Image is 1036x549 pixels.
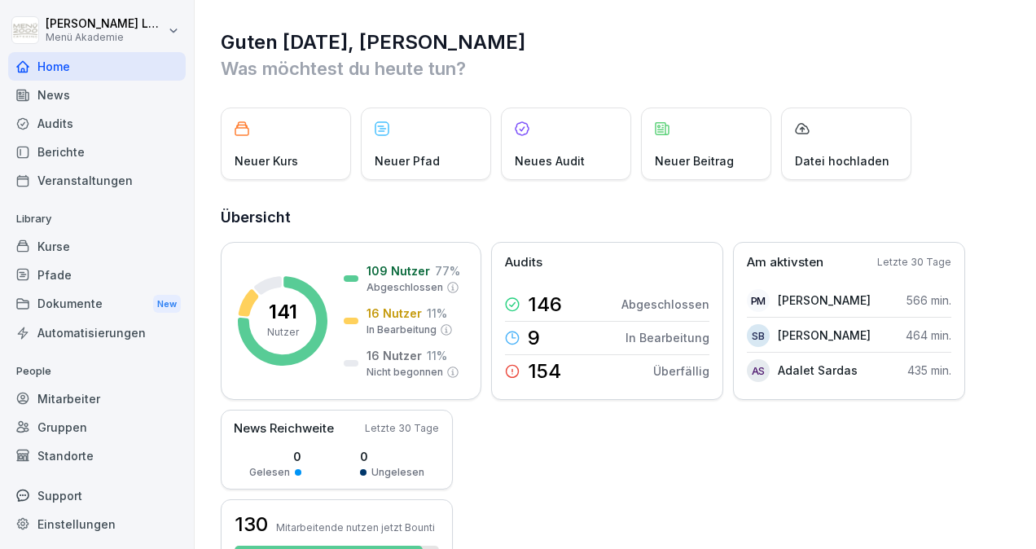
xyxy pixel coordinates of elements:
h3: 130 [235,511,268,538]
p: Überfällig [653,362,709,380]
p: People [8,358,186,384]
a: Audits [8,109,186,138]
a: Kurse [8,232,186,261]
p: 77 % [435,262,460,279]
p: Adalet Sardas [778,362,858,379]
p: 16 Nutzer [367,347,422,364]
p: 146 [528,295,562,314]
p: Letzte 30 Tage [877,255,951,270]
p: 11 % [427,305,447,322]
div: PM [747,289,770,312]
p: Neuer Kurs [235,152,298,169]
p: Ungelesen [371,465,424,480]
p: 109 Nutzer [367,262,430,279]
div: Support [8,481,186,510]
a: Automatisierungen [8,318,186,347]
p: Library [8,206,186,232]
p: 435 min. [907,362,951,379]
h2: Übersicht [221,206,1012,229]
p: 16 Nutzer [367,305,422,322]
div: AS [747,359,770,382]
p: 464 min. [906,327,951,344]
h1: Guten [DATE], [PERSON_NAME] [221,29,1012,55]
p: Am aktivsten [747,253,823,272]
p: Neuer Pfad [375,152,440,169]
p: Neues Audit [515,152,585,169]
a: Einstellungen [8,510,186,538]
p: 11 % [427,347,447,364]
p: Nutzer [267,325,299,340]
p: 0 [360,448,424,465]
p: [PERSON_NAME] [778,292,871,309]
div: New [153,295,181,314]
p: Letzte 30 Tage [365,421,439,436]
p: [PERSON_NAME] [778,327,871,344]
p: 154 [528,362,561,381]
a: Standorte [8,441,186,470]
div: SB [747,324,770,347]
p: Nicht begonnen [367,365,443,380]
p: In Bearbeitung [626,329,709,346]
p: In Bearbeitung [367,323,437,337]
p: 9 [528,328,540,348]
p: Audits [505,253,542,272]
a: Berichte [8,138,186,166]
a: News [8,81,186,109]
a: Mitarbeiter [8,384,186,413]
div: Dokumente [8,289,186,319]
p: Menü Akademie [46,32,165,43]
p: Neuer Beitrag [655,152,734,169]
a: Veranstaltungen [8,166,186,195]
a: Pfade [8,261,186,289]
p: Mitarbeitende nutzen jetzt Bounti [276,521,435,534]
p: News Reichweite [234,419,334,438]
p: Gelesen [249,465,290,480]
p: Datei hochladen [795,152,889,169]
p: 141 [269,302,297,322]
p: [PERSON_NAME] Lange [46,17,165,31]
p: Was möchtest du heute tun? [221,55,1012,81]
p: 0 [249,448,301,465]
a: DokumenteNew [8,289,186,319]
p: 566 min. [906,292,951,309]
p: Abgeschlossen [621,296,709,313]
a: Home [8,52,186,81]
a: Gruppen [8,413,186,441]
p: Abgeschlossen [367,280,443,295]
